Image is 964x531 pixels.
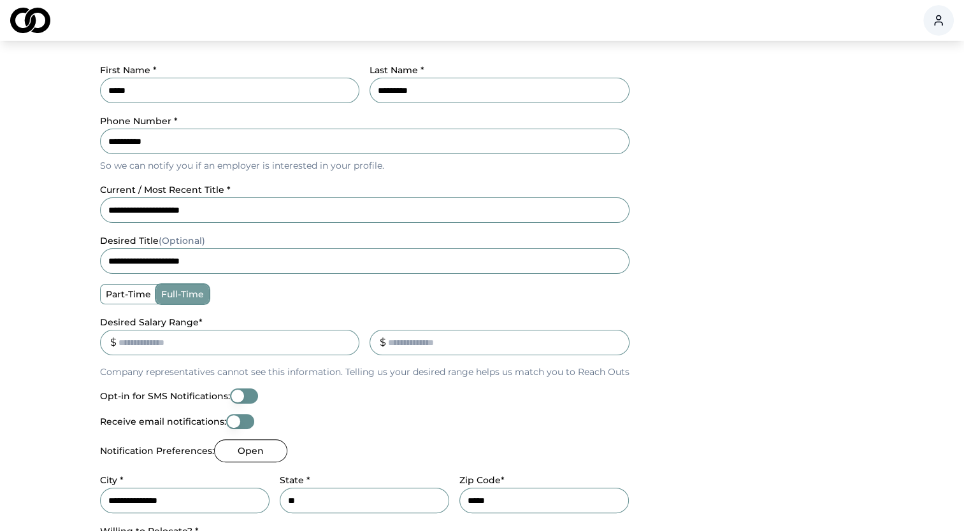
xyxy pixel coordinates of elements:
[100,64,157,76] label: First Name *
[100,159,629,172] p: So we can notify you if an employer is interested in your profile.
[101,285,156,304] label: part-time
[380,335,386,350] div: $
[214,439,287,462] button: Open
[100,316,203,328] label: Desired Salary Range *
[10,8,50,33] img: logo
[110,335,117,350] div: $
[370,316,374,328] label: _
[100,184,231,195] label: current / most recent title *
[100,365,629,378] p: Company representatives cannot see this information. Telling us your desired range helps us match...
[100,474,124,486] label: City *
[156,285,209,304] label: full-time
[100,446,214,455] label: Notification Preferences:
[100,417,226,426] label: Receive email notifications:
[159,235,205,246] span: (Optional)
[370,64,424,76] label: Last Name *
[100,392,230,400] label: Opt-in for SMS Notifications:
[100,235,205,246] label: desired title
[280,474,310,486] label: State *
[459,474,505,486] label: Zip Code*
[100,115,178,127] label: Phone Number *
